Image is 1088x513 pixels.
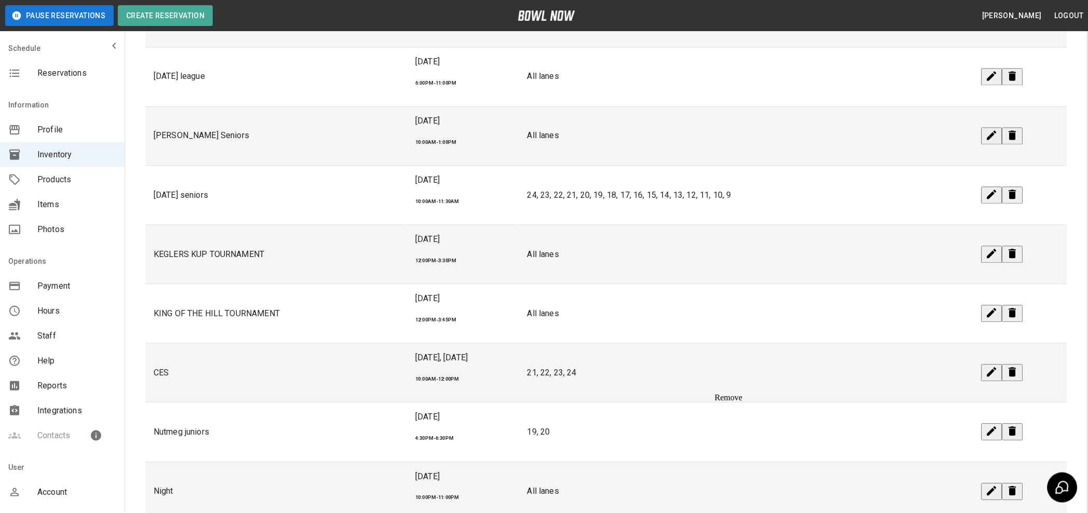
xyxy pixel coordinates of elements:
h6: 12:00PM-3:30PM [415,258,511,264]
p: [DATE] [415,115,511,128]
p: All lanes [527,308,965,320]
button: edit [982,305,1002,322]
button: edit [982,365,1002,382]
h6: 10:00PM-11:00PM [415,494,511,501]
p: All lanes [527,485,965,498]
p: All lanes [527,130,965,142]
span: Hours [37,305,116,317]
button: remove [1002,424,1023,441]
button: edit [982,424,1002,441]
span: Payment [37,280,116,292]
p: Nutmeg juniors [154,426,399,439]
p: [DATE] [415,293,511,305]
h6: 10:00AM-12:00PM [415,376,511,383]
button: Pause Reservations [5,5,114,26]
span: Reports [37,380,116,392]
p: KING OF THE HILL TOURNAMENT [154,308,399,320]
span: Integrations [37,404,116,417]
span: Items [37,198,116,211]
h6: 10:00AM-1:00PM [415,139,511,146]
button: remove [1002,305,1023,322]
h6: 6:00PM-11:00PM [415,80,511,87]
span: Help [37,355,116,367]
span: Reservations [37,67,116,79]
p: [DATE] [415,234,511,246]
span: Profile [37,124,116,136]
div: Remove [715,394,742,403]
span: Photos [37,223,116,236]
button: Create Reservation [118,5,213,26]
button: remove [1002,246,1023,263]
button: edit [982,246,1002,263]
button: remove [1002,483,1023,501]
span: Products [37,173,116,186]
img: logo [518,10,575,21]
button: edit [982,128,1002,145]
span: Inventory [37,148,116,161]
p: CES [154,367,399,380]
button: edit [982,187,1002,204]
p: [DATE], [DATE] [415,352,511,365]
p: [DATE] [415,411,511,424]
h6: 12:00PM-3:45PM [415,317,511,323]
button: remove [1002,69,1023,86]
span: Account [37,486,116,498]
button: remove [1002,128,1023,145]
p: [DATE] [415,174,511,187]
h6: 4:30PM-6:30PM [415,435,511,442]
button: remove [1002,187,1023,204]
p: All lanes [527,71,965,83]
p: KEGLERS KUP TOURNAMENT [154,249,399,261]
span: Staff [37,330,116,342]
p: 24, 23, 22, 21, 20, 19, 18, 17, 16, 15, 14, 13, 12, 11, 10, 9 [527,190,965,202]
p: [DATE] [415,471,511,483]
p: [DATE] [415,56,511,69]
p: All lanes [527,249,965,261]
h6: 10:00AM-11:30AM [415,198,511,205]
button: Logout [1051,6,1088,25]
p: 19, 20 [527,426,965,439]
button: [PERSON_NAME] [978,6,1046,25]
p: Night [154,485,399,498]
button: remove [1002,365,1023,382]
button: edit [982,483,1002,501]
button: edit [982,69,1002,86]
p: [DATE] seniors [154,190,399,202]
p: [DATE] league [154,71,399,83]
p: 21, 22, 23, 24 [527,367,965,380]
p: [PERSON_NAME] Seniors [154,130,399,142]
